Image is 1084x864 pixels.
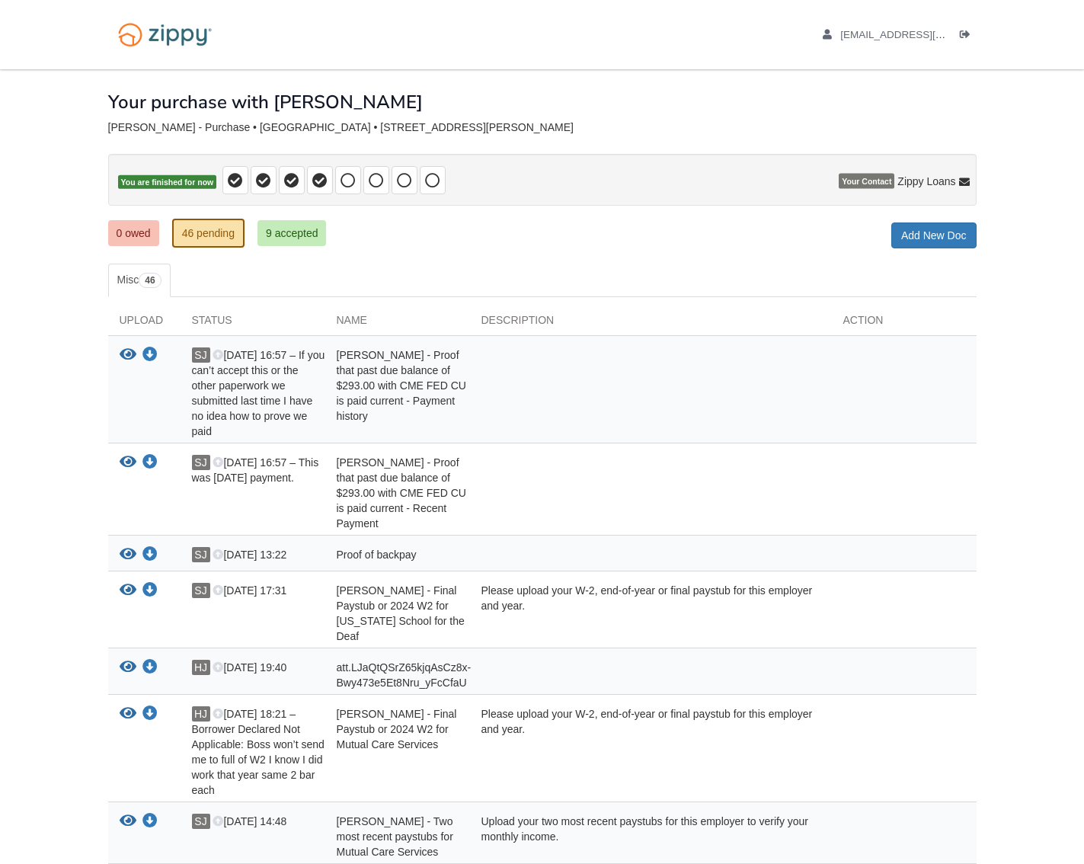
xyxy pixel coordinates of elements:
span: SJ [192,547,210,562]
span: SJ [192,814,210,829]
span: HJ [192,706,210,722]
div: Upload your two most recent paystubs for this employer to verify your monthly income. [470,814,832,859]
img: Logo [108,15,222,54]
span: Proof of backpay [337,549,417,561]
h1: Your purchase with [PERSON_NAME] [108,92,423,112]
span: att.LJaQtQSrZ65kjqAsCz8x-Bwy473e5Et8Nru_yFcCfaU [337,661,472,689]
a: Add New Doc [891,222,977,248]
span: [DATE] 17:31 [213,584,286,597]
a: 0 owed [108,220,159,246]
button: View Heather Jones - Two most recent paystubs for Mutual Care Services [120,814,136,830]
span: [DATE] 13:22 [213,549,286,561]
span: [DATE] 16:57 – If you can’t accept this or the other paperwork we submitted last time I have no i... [192,349,325,437]
a: edit profile [823,29,1015,44]
span: [PERSON_NAME] - Final Paystub or 2024 W2 for Mutual Care Services [337,708,457,750]
a: Download Proof of backpay [142,549,158,562]
a: Download Heather Jones - Final Paystub or 2024 W2 for Mutual Care Services [142,709,158,721]
a: Log out [960,29,977,44]
button: View Heather Jones - Proof that past due balance of $293.00 with CME FED CU is paid current - Rec... [120,455,136,471]
span: [DATE] 18:21 – Borrower Declared Not Applicable: Boss won’t send me to full of W2 I know I did wo... [192,708,325,796]
button: View att.LJaQtQSrZ65kjqAsCz8x-Bwy473e5Et8Nru_yFcCfaU [120,660,136,676]
a: 46 pending [172,219,245,248]
a: 9 accepted [257,220,327,246]
a: Misc [108,264,171,297]
button: View Heather Jones - Final Paystub or 2024 W2 for Mutual Care Services [120,706,136,722]
a: Download Heather Jones - Two most recent paystubs for Mutual Care Services [142,816,158,828]
a: Download Heather Jones - Proof that past due balance of $293.00 with CME FED CU is paid current -... [142,457,158,469]
span: [PERSON_NAME] - Two most recent paystubs for Mutual Care Services [337,815,453,858]
div: Name [325,312,470,335]
span: 46 [139,273,161,288]
div: Action [832,312,977,335]
span: suzyjjones11082002@gmail.com [840,29,1015,40]
span: SJ [192,455,210,470]
span: [DATE] 14:48 [213,815,286,827]
button: View Heather Jones - Final Paystub or 2024 W2 for Ohio School for the Deaf [120,583,136,599]
span: You are finished for now [118,175,217,190]
a: Download Heather Jones - Proof that past due balance of $293.00 with CME FED CU is paid current -... [142,350,158,362]
span: [DATE] 16:57 – This was [DATE] payment. [192,456,319,484]
span: HJ [192,660,210,675]
button: View Heather Jones - Proof that past due balance of $293.00 with CME FED CU is paid current - Pay... [120,347,136,363]
div: [PERSON_NAME] - Purchase • [GEOGRAPHIC_DATA] • [STREET_ADDRESS][PERSON_NAME] [108,121,977,134]
div: Please upload your W-2, end-of-year or final paystub for this employer and year. [470,583,832,644]
button: View Proof of backpay [120,547,136,563]
a: Download att.LJaQtQSrZ65kjqAsCz8x-Bwy473e5Et8Nru_yFcCfaU [142,662,158,674]
span: Your Contact [839,174,894,189]
span: [PERSON_NAME] - Final Paystub or 2024 W2 for [US_STATE] School for the Deaf [337,584,465,642]
span: [PERSON_NAME] - Proof that past due balance of $293.00 with CME FED CU is paid current - Recent P... [337,456,466,530]
span: SJ [192,347,210,363]
span: [DATE] 19:40 [213,661,286,674]
div: Upload [108,312,181,335]
div: Please upload your W-2, end-of-year or final paystub for this employer and year. [470,706,832,798]
span: SJ [192,583,210,598]
span: Zippy Loans [897,174,955,189]
div: Description [470,312,832,335]
span: [PERSON_NAME] - Proof that past due balance of $293.00 with CME FED CU is paid current - Payment ... [337,349,466,422]
a: Download Heather Jones - Final Paystub or 2024 W2 for Ohio School for the Deaf [142,585,158,597]
div: Status [181,312,325,335]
